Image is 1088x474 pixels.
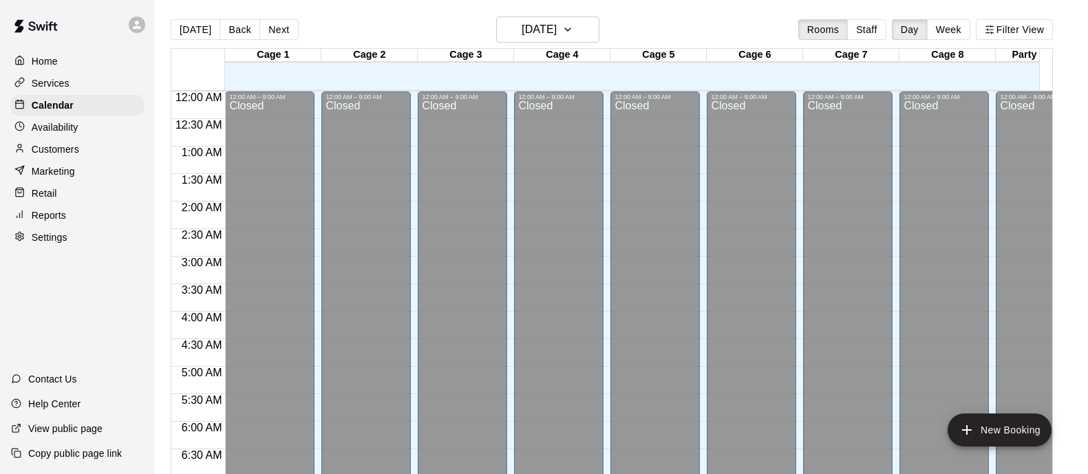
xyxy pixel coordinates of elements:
[514,49,610,62] div: Cage 4
[32,76,70,90] p: Services
[178,449,226,461] span: 6:30 AM
[172,91,226,103] span: 12:00 AM
[178,284,226,296] span: 3:30 AM
[707,49,803,62] div: Cage 6
[178,202,226,213] span: 2:00 AM
[178,229,226,241] span: 2:30 AM
[518,94,599,100] div: 12:00 AM – 9:00 AM
[11,117,144,138] a: Availability
[32,120,78,134] p: Availability
[32,164,75,178] p: Marketing
[32,54,58,68] p: Home
[28,446,122,460] p: Copy public page link
[615,94,696,100] div: 12:00 AM – 9:00 AM
[11,139,144,160] a: Customers
[225,49,321,62] div: Cage 1
[178,422,226,433] span: 6:00 AM
[178,174,226,186] span: 1:30 AM
[1000,94,1081,100] div: 12:00 AM – 9:00 AM
[899,49,996,62] div: Cage 8
[32,98,74,112] p: Calendar
[11,161,144,182] a: Marketing
[326,94,407,100] div: 12:00 AM – 9:00 AM
[422,94,503,100] div: 12:00 AM – 9:00 AM
[11,183,144,204] a: Retail
[321,49,418,62] div: Cage 2
[11,205,144,226] a: Reports
[847,19,886,40] button: Staff
[32,186,57,200] p: Retail
[522,20,557,39] h6: [DATE]
[32,142,79,156] p: Customers
[927,19,970,40] button: Week
[172,119,226,131] span: 12:30 AM
[976,19,1053,40] button: Filter View
[178,339,226,351] span: 4:30 AM
[32,208,66,222] p: Reports
[28,372,77,386] p: Contact Us
[11,227,144,248] a: Settings
[807,94,888,100] div: 12:00 AM – 9:00 AM
[496,17,599,43] button: [DATE]
[28,397,81,411] p: Help Center
[11,51,144,72] a: Home
[11,95,144,116] a: Calendar
[11,73,144,94] a: Services
[178,147,226,158] span: 1:00 AM
[229,94,310,100] div: 12:00 AM – 9:00 AM
[798,19,848,40] button: Rooms
[28,422,103,435] p: View public page
[178,257,226,268] span: 3:00 AM
[178,367,226,378] span: 5:00 AM
[220,19,260,40] button: Back
[610,49,707,62] div: Cage 5
[711,94,792,100] div: 12:00 AM – 9:00 AM
[178,312,226,323] span: 4:00 AM
[904,94,985,100] div: 12:00 AM – 9:00 AM
[948,413,1052,446] button: add
[803,49,899,62] div: Cage 7
[171,19,220,40] button: [DATE]
[178,394,226,406] span: 5:30 AM
[892,19,928,40] button: Day
[418,49,514,62] div: Cage 3
[259,19,298,40] button: Next
[32,230,67,244] p: Settings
